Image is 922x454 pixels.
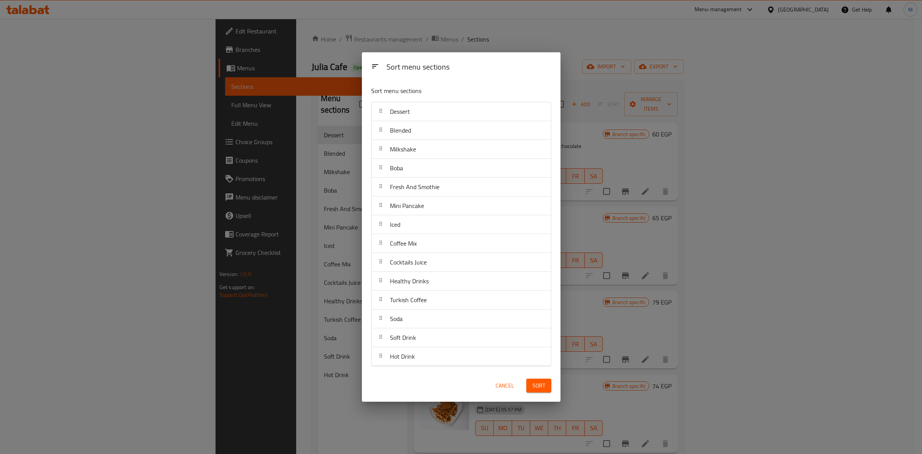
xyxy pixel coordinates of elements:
[371,253,551,272] div: Cocktails Juice
[390,200,424,211] span: Mini Pancake
[383,59,554,76] div: Sort menu sections
[371,234,551,253] div: Coffee Mix
[532,381,545,391] span: Sort
[371,347,551,366] div: Hot Drink
[371,328,551,347] div: Soft Drink
[371,291,551,309] div: Turkish Coffee
[371,140,551,159] div: Milkshake
[390,125,411,136] span: Blended
[390,351,415,362] span: Hot Drink
[390,238,417,249] span: Coffee Mix
[371,178,551,196] div: Fresh And Smothie
[390,162,403,174] span: Boba
[371,272,551,291] div: Healthy Drinks
[371,102,551,121] div: Dessert
[390,275,429,287] span: Healthy Drinks
[371,121,551,140] div: Blended
[371,309,551,328] div: Soda
[390,313,403,324] span: Soda
[390,181,439,193] span: Fresh And Smothie
[371,86,514,96] p: Sort menu sections
[496,381,514,391] span: Cancel
[390,143,416,155] span: Milkshake
[390,294,427,306] span: Turkish Coffee
[493,379,517,393] button: Cancel
[390,219,400,230] span: Iced
[371,196,551,215] div: Mini Pancake
[526,379,551,393] button: Sort
[390,332,416,343] span: Soft Drink
[390,106,410,117] span: Dessert
[371,215,551,234] div: Iced
[390,256,427,268] span: Cocktails Juice
[371,159,551,178] div: Boba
